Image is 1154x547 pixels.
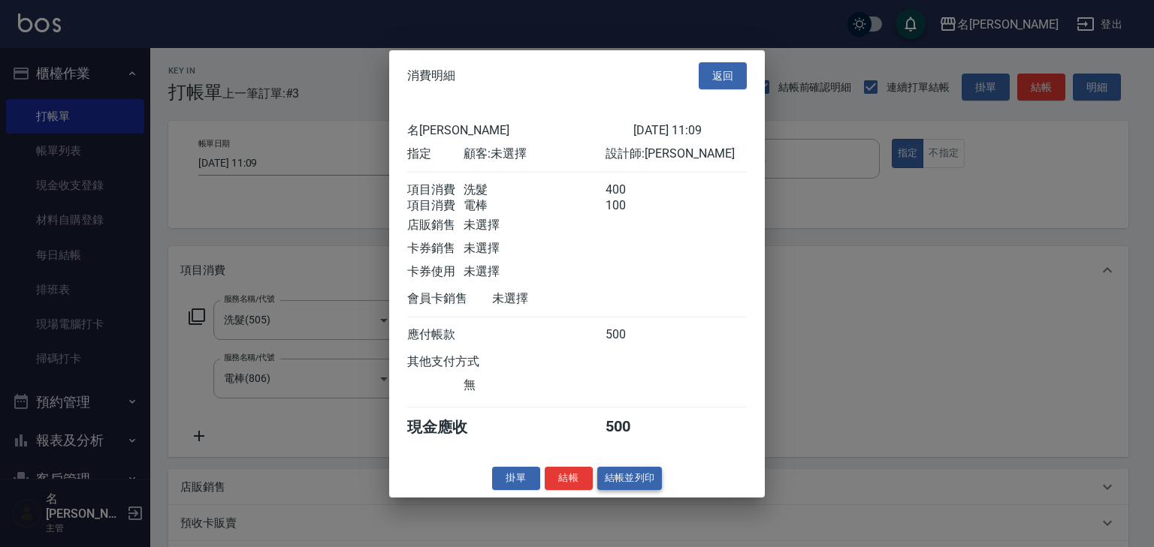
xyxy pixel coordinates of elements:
[464,218,605,233] div: 未選擇
[407,218,464,233] div: 店販銷售
[407,327,464,343] div: 應付帳款
[407,182,464,198] div: 項目消費
[407,241,464,257] div: 卡券銷售
[597,467,663,490] button: 結帳並列印
[407,417,492,437] div: 現金應收
[407,291,492,307] div: 會員卡銷售
[699,62,747,89] button: 返回
[464,146,605,162] div: 顧客: 未選擇
[464,241,605,257] div: 未選擇
[464,264,605,280] div: 未選擇
[407,123,633,139] div: 名[PERSON_NAME]
[407,354,521,370] div: 其他支付方式
[606,417,662,437] div: 500
[492,467,540,490] button: 掛單
[407,198,464,214] div: 項目消費
[492,291,633,307] div: 未選擇
[545,467,593,490] button: 結帳
[606,198,662,214] div: 100
[633,123,747,139] div: [DATE] 11:09
[606,182,662,198] div: 400
[407,68,455,83] span: 消費明細
[407,264,464,280] div: 卡券使用
[407,146,464,162] div: 指定
[464,198,605,214] div: 電棒
[464,377,605,393] div: 無
[464,182,605,198] div: 洗髮
[606,146,747,162] div: 設計師: [PERSON_NAME]
[606,327,662,343] div: 500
